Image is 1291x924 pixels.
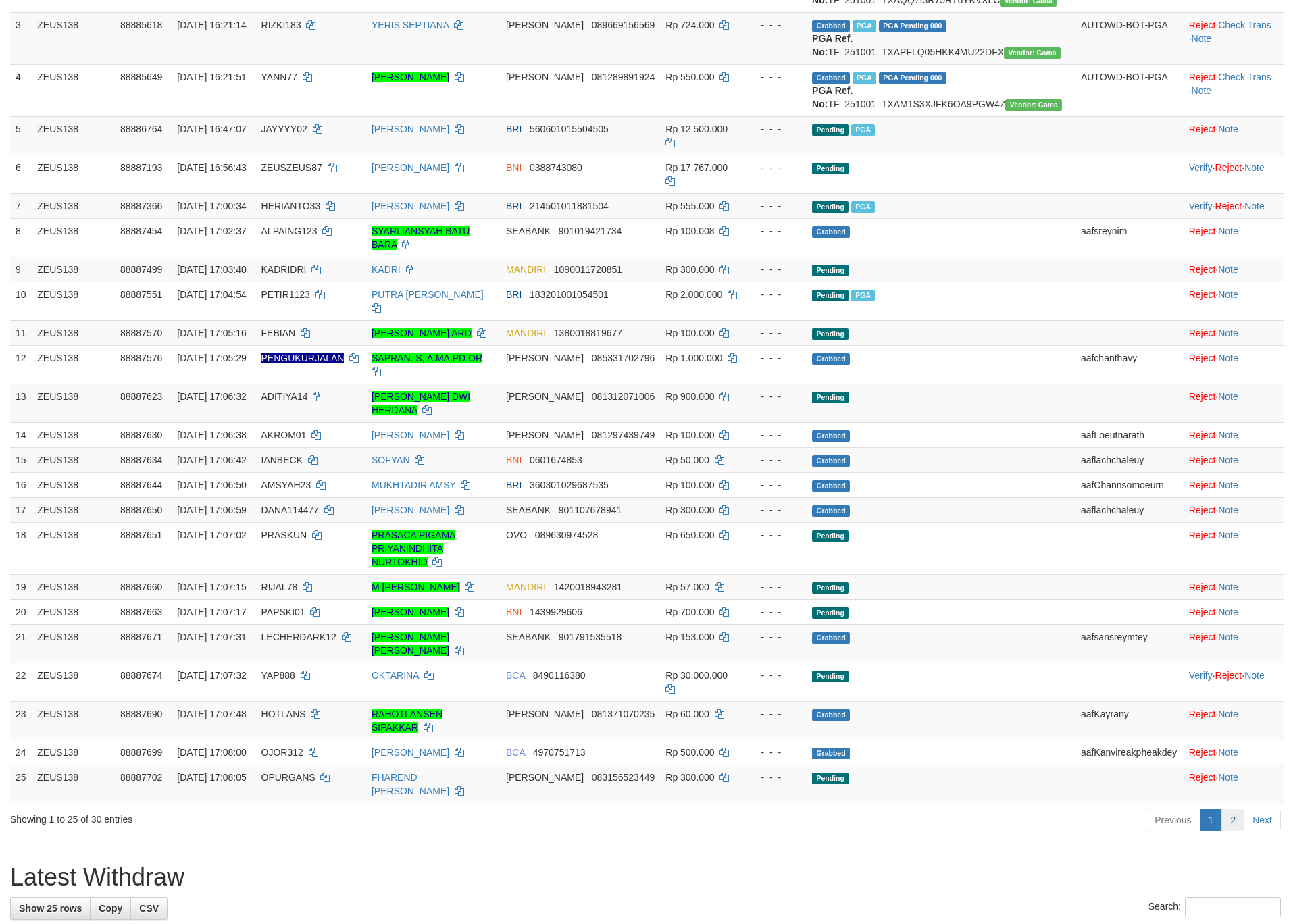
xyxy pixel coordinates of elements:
[1189,455,1216,465] a: Reject
[812,328,849,340] span: Pending
[1189,505,1216,515] a: Reject
[1218,607,1238,617] a: Note
[372,772,449,796] a: FHAREND [PERSON_NAME]
[1189,353,1216,363] a: Reject
[10,320,32,345] td: 11
[120,607,162,617] span: 88887663
[261,289,310,300] span: PETIR1123
[1244,201,1265,211] a: Note
[177,72,246,82] span: [DATE] 16:21:51
[120,505,162,515] span: 88887650
[1184,574,1284,599] td: ·
[1189,480,1216,490] a: Reject
[261,328,296,338] span: FEBIAN
[665,20,714,30] span: Rp 724.000
[1184,522,1284,574] td: ·
[812,201,849,213] span: Pending
[1184,64,1284,116] td: · ·
[19,903,82,914] span: Show 25 rows
[750,288,801,301] div: - - -
[1218,289,1238,300] a: Note
[506,201,522,211] span: BRI
[1184,599,1284,624] td: ·
[1218,747,1238,758] a: Note
[750,503,801,517] div: - - -
[177,328,246,338] span: [DATE] 17:05:16
[372,455,410,465] a: SOFYAN
[1189,670,1213,681] a: Verify
[1218,632,1238,642] a: Note
[506,353,584,363] span: [PERSON_NAME]
[665,480,714,490] span: Rp 100.000
[592,353,655,363] span: Copy 085331702796 to clipboard
[372,709,442,733] a: RAHOTLANSEN SIPAKKAR
[665,201,714,211] span: Rp 555.000
[750,580,801,594] div: - - -
[177,530,246,540] span: [DATE] 17:07:02
[32,12,115,64] td: ZEUS138
[1218,709,1238,719] a: Note
[554,328,622,338] span: Copy 1380018819677 to clipboard
[812,265,849,276] span: Pending
[10,422,32,447] td: 14
[1184,345,1284,384] td: ·
[750,453,801,467] div: - - -
[10,12,32,64] td: 3
[120,72,162,82] span: 88885649
[32,64,115,116] td: ZEUS138
[120,530,162,540] span: 88887651
[750,199,801,213] div: - - -
[10,497,32,522] td: 17
[32,193,115,218] td: ZEUS138
[853,72,876,84] span: Marked by aafanarl
[261,582,298,592] span: RIJAL78
[32,574,115,599] td: ZEUS138
[1075,422,1184,447] td: aafLoeutnarath
[32,599,115,624] td: ZEUS138
[665,226,714,236] span: Rp 100.008
[750,478,801,492] div: - - -
[665,430,714,440] span: Rp 100.000
[812,392,849,403] span: Pending
[32,116,115,155] td: ZEUS138
[665,328,714,338] span: Rp 100.000
[1218,772,1238,783] a: Note
[90,897,131,920] a: Copy
[372,226,470,250] a: SYARLIANSYAH BATU BARA
[1004,47,1061,59] span: Vendor URL: https://trx31.1velocity.biz
[665,353,722,363] span: Rp 1.000.000
[530,124,609,134] span: Copy 560601015504505 to clipboard
[1075,472,1184,497] td: aafChannsomoeurn
[372,124,449,134] a: [PERSON_NAME]
[177,289,246,300] span: [DATE] 17:04:54
[750,263,801,276] div: - - -
[1218,480,1238,490] a: Note
[530,289,609,300] span: Copy 183201001054501 to clipboard
[812,72,850,84] span: Grabbed
[372,505,449,515] a: [PERSON_NAME]
[750,224,801,238] div: - - -
[506,455,522,465] span: BNI
[665,391,714,402] span: Rp 900.000
[506,480,522,490] span: BRI
[554,582,622,592] span: Copy 1420018943281 to clipboard
[177,20,246,30] span: [DATE] 16:21:14
[1218,353,1238,363] a: Note
[261,72,297,82] span: YANN77
[750,428,801,442] div: - - -
[812,163,849,174] span: Pending
[851,201,875,213] span: Marked by aafanarl
[10,522,32,574] td: 18
[372,328,472,338] a: [PERSON_NAME] ARD
[120,391,162,402] span: 88887623
[554,264,622,275] span: Copy 1090011720851 to clipboard
[1218,391,1238,402] a: Note
[506,162,522,173] span: BNI
[665,162,728,173] span: Rp 17.767.000
[1184,155,1284,193] td: · ·
[1189,124,1216,134] a: Reject
[812,480,850,492] span: Grabbed
[1075,12,1184,64] td: AUTOWD-BOT-PGA
[665,264,714,275] span: Rp 300.000
[812,226,850,238] span: Grabbed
